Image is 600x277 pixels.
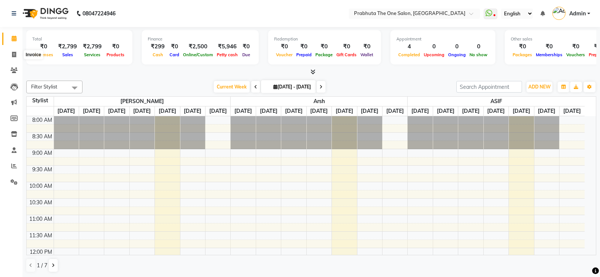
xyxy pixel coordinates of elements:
a: September 30, 2025 [258,106,279,116]
img: logo [19,3,70,24]
a: October 5, 2025 [208,106,228,116]
span: Sales [60,52,75,57]
img: Admin [552,7,565,20]
div: 11:30 AM [28,232,54,240]
a: October 3, 2025 [157,106,178,116]
b: 08047224946 [82,3,115,24]
span: ADD NEW [528,84,550,90]
span: Upcoming [422,52,446,57]
a: October 1, 2025 [106,106,127,116]
div: Redemption [274,36,375,42]
a: October 2, 2025 [309,106,329,116]
div: ₹0 [564,42,587,51]
div: ₹0 [240,42,253,51]
span: Filter Stylist [31,84,57,90]
div: 8:30 AM [31,133,54,141]
a: September 30, 2025 [435,106,456,116]
a: October 5, 2025 [385,106,405,116]
div: 9:00 AM [31,149,54,157]
div: Invoice [24,50,43,59]
div: ₹2,799 [55,42,80,51]
a: October 4, 2025 [536,106,557,116]
span: [DATE] - [DATE] [271,84,313,90]
span: Wallet [358,52,375,57]
div: ₹299 [148,42,168,51]
span: Packages [511,52,534,57]
a: October 3, 2025 [511,106,532,116]
span: No show [468,52,489,57]
span: Card [168,52,181,57]
div: 0 [422,42,446,51]
div: 10:30 AM [28,199,54,207]
div: ₹0 [534,42,564,51]
div: ₹0 [313,42,334,51]
div: Stylist [27,97,54,105]
div: ₹2,500 [181,42,215,51]
span: Voucher [274,52,294,57]
a: September 29, 2025 [410,106,430,116]
div: 4 [396,42,422,51]
div: 10:00 AM [28,182,54,190]
div: ₹0 [274,42,294,51]
a: October 2, 2025 [486,106,506,116]
span: Vouchers [564,52,587,57]
span: Due [240,52,252,57]
div: 9:30 AM [31,166,54,174]
div: ₹0 [334,42,358,51]
span: [PERSON_NAME] [54,97,231,106]
span: Current Week [214,81,250,93]
div: Finance [148,36,253,42]
span: Petty cash [215,52,240,57]
div: Total [32,36,126,42]
a: September 29, 2025 [233,106,253,116]
div: ₹0 [105,42,126,51]
span: Package [313,52,334,57]
div: ₹2,799 [80,42,105,51]
span: Gift Cards [334,52,358,57]
div: 0 [468,42,489,51]
div: 11:00 AM [28,215,54,223]
span: Admin [569,10,586,18]
span: 1 / 7 [37,262,47,270]
a: September 29, 2025 [56,106,76,116]
a: October 4, 2025 [359,106,380,116]
button: ADD NEW [526,82,552,92]
div: 0 [446,42,468,51]
div: ₹0 [168,42,181,51]
div: ₹0 [511,42,534,51]
div: ₹0 [294,42,313,51]
a: October 5, 2025 [562,106,582,116]
div: Appointment [396,36,489,42]
span: Completed [396,52,422,57]
a: October 3, 2025 [334,106,355,116]
span: Services [82,52,102,57]
span: ASIF [408,97,585,106]
span: Online/Custom [181,52,215,57]
a: October 1, 2025 [283,106,304,116]
span: Ongoing [446,52,468,57]
span: Memberships [534,52,564,57]
a: October 1, 2025 [460,106,481,116]
div: ₹5,946 [215,42,240,51]
span: Products [105,52,126,57]
div: 8:00 AM [31,116,54,124]
a: October 4, 2025 [182,106,203,116]
div: ₹0 [358,42,375,51]
a: October 2, 2025 [132,106,152,116]
span: Prepaid [294,52,313,57]
span: Cash [151,52,165,57]
div: 12:00 PM [28,248,54,256]
span: Arsh [231,97,407,106]
a: September 30, 2025 [81,106,102,116]
div: ₹0 [32,42,55,51]
input: Search Appointment [456,81,522,93]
